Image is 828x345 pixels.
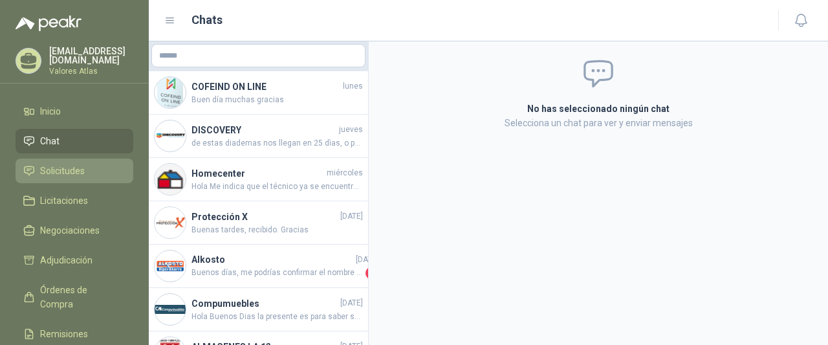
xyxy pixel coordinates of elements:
[40,283,121,311] span: Órdenes de Compra
[191,311,363,323] span: Hola Buenos Dias la presente es para saber sobre el envio del escritorio decia fecha de entrega 8...
[191,296,338,311] h4: Compumuebles
[149,115,368,158] a: Company LogoDISCOVERYjuevesde estas diademas nos llegan en 25 dìas, o para entrega inmediata tene...
[191,11,223,29] h1: Chats
[149,288,368,331] a: Company LogoCompumuebles[DATE]Hola Buenos Dias la presente es para saber sobre el envio del escri...
[155,77,186,108] img: Company Logo
[40,253,93,267] span: Adjudicación
[149,158,368,201] a: Company LogoHomecentermiércolesHola Me indica que el técnico ya se encuentra afuera
[384,102,812,116] h2: No has seleccionado ningún chat
[191,181,363,193] span: Hola Me indica que el técnico ya se encuentra afuera
[191,94,363,106] span: Buen día muchas gracias
[16,99,133,124] a: Inicio
[340,297,363,309] span: [DATE]
[49,67,133,75] p: Valores Atlas
[16,16,82,31] img: Logo peakr
[40,194,88,208] span: Licitaciones
[16,129,133,153] a: Chat
[327,167,363,179] span: miércoles
[155,164,186,195] img: Company Logo
[49,47,133,65] p: [EMAIL_ADDRESS][DOMAIN_NAME]
[16,278,133,317] a: Órdenes de Compra
[384,116,812,130] p: Selecciona un chat para ver y enviar mensajes
[343,80,363,93] span: lunes
[191,137,363,150] span: de estas diademas nos llegan en 25 dìas, o para entrega inmediata tenemos estas que son las que r...
[191,267,363,280] span: Buenos días, me podrías confirmar el nombre de la persona que recibe el microondas?, en la guía d...
[40,223,100,238] span: Negociaciones
[40,104,61,118] span: Inicio
[365,267,378,280] span: 1
[191,80,340,94] h4: COFEIND ON LINE
[191,123,336,137] h4: DISCOVERY
[16,159,133,183] a: Solicitudes
[155,250,186,282] img: Company Logo
[16,248,133,273] a: Adjudicación
[191,166,324,181] h4: Homecenter
[191,224,363,236] span: Buenas tardes, recibido. Gracias
[149,71,368,115] a: Company LogoCOFEIND ON LINElunesBuen día muchas gracias
[356,254,378,266] span: [DATE]
[155,294,186,325] img: Company Logo
[339,124,363,136] span: jueves
[16,188,133,213] a: Licitaciones
[40,134,60,148] span: Chat
[155,120,186,151] img: Company Logo
[40,327,88,341] span: Remisiones
[16,218,133,243] a: Negociaciones
[149,245,368,288] a: Company LogoAlkosto[DATE]Buenos días, me podrías confirmar el nombre de la persona que recibe el ...
[191,252,353,267] h4: Alkosto
[340,210,363,223] span: [DATE]
[40,164,85,178] span: Solicitudes
[149,201,368,245] a: Company LogoProtección X[DATE]Buenas tardes, recibido. Gracias
[191,210,338,224] h4: Protección X
[155,207,186,238] img: Company Logo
